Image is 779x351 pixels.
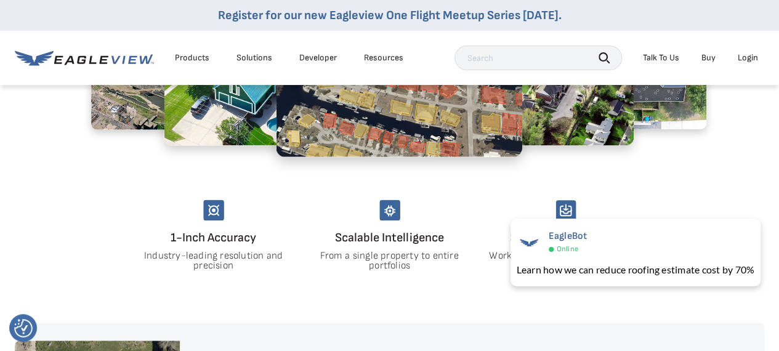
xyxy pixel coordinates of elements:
[14,319,33,337] img: Revisit consent button
[517,230,541,255] img: EagleBot
[175,52,209,63] div: Products
[454,46,622,70] input: Search
[549,230,587,242] span: EagleBot
[379,200,400,220] img: scalable-intelligency.svg
[488,228,644,248] h4: Seamless Integration
[557,244,578,254] span: Online
[299,52,337,63] a: Developer
[738,52,758,63] div: Login
[164,7,373,145] img: 4.2.png
[218,8,562,23] a: Register for our new Eagleview One Flight Meetup Series [DATE].
[643,52,679,63] div: Talk To Us
[517,262,754,277] div: Learn how we can reduce roofing estimate cost by 70%
[312,251,467,271] p: From a single property to entire portfolios
[555,200,576,220] img: seamless-integration.svg
[364,52,403,63] div: Resources
[424,7,634,145] img: 1.2.png
[701,52,716,63] a: Buy
[312,228,468,248] h4: Scalable Intelligence
[488,251,644,271] p: Works with your existing workflows and tools
[135,228,292,248] h4: 1-Inch Accuracy
[236,52,272,63] div: Solutions
[203,200,224,220] img: unmatched-accuracy.svg
[135,251,291,271] p: Industry-leading resolution and precision
[14,319,33,337] button: Consent Preferences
